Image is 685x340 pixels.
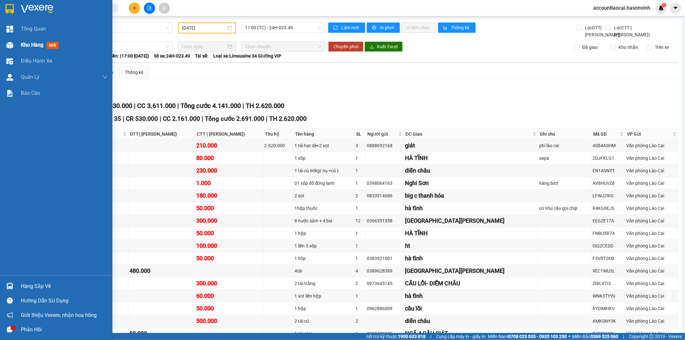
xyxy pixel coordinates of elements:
div: 1 tải củ 60kg( nụ +củ ) [294,167,353,174]
td: Văn phòng Lào Cai [625,139,678,152]
span: Hỗ trợ kỹ thuật: [366,333,426,340]
th: CTT ( [PERSON_NAME]) [195,129,263,139]
img: solution-icon [6,90,13,97]
span: sync [333,25,339,31]
div: LFWJ29IG [593,192,624,199]
div: 50.000 [129,329,194,338]
span: copyright [649,334,654,339]
div: 0352432199 [367,330,403,337]
td: AV8HUVZ8 [592,177,625,190]
div: Văn phòng Lào Cai [626,217,677,224]
div: 50.000 [196,229,262,238]
div: 1 [356,180,365,187]
span: Miền Nam [488,333,567,340]
div: 0833914686 [367,192,403,199]
td: Văn phòng Lào Cai [625,315,678,327]
span: Xuất Excel [377,43,398,50]
span: down [102,75,108,80]
td: Văn phòng Lào Cai [625,290,678,302]
div: 4SB4ASHM [593,142,624,149]
div: Văn phòng Lào Cai [626,280,677,287]
div: 0398064163 [367,180,403,187]
span: | [242,102,244,110]
th: Ghi chú [538,129,592,139]
div: hà tĩnh [405,291,537,300]
img: warehouse-icon [6,42,13,49]
div: 180.000 [196,191,262,200]
td: F3VRT2KB [592,252,625,265]
div: 1 [356,242,365,249]
div: 1 xốp [294,155,353,162]
span: ⚪️ [568,335,570,338]
span: | [430,333,431,340]
span: Thống kê [451,24,470,31]
div: [GEOGRAPHIC_DATA][PERSON_NAME] [405,266,537,275]
span: message [7,327,13,333]
td: Văn phòng Lào Cai [625,302,678,315]
div: diễn châu [405,166,537,175]
span: ĐC Giao [406,130,531,138]
div: 1 [356,255,365,262]
div: 2 [356,192,365,199]
div: 1 hộp [294,230,353,237]
div: 1 tải hạt dẻ+2 xọt [294,142,353,149]
span: Mã GD [593,130,619,138]
div: Thống kê [125,69,143,76]
div: 2 sọt [294,192,353,199]
div: hàng bxtt [539,180,590,187]
th: DTT( [PERSON_NAME]) [128,129,195,139]
div: 50.000 [196,254,262,263]
td: EN1ASNYT [592,165,625,177]
td: Văn phòng Lào Cai [625,277,678,290]
div: 4 [356,267,365,274]
span: Đã giao [580,44,600,51]
div: 1 tải sâm [294,330,353,337]
span: accountlaocai.hasonvinh [588,4,655,12]
span: SL 35 [105,115,121,122]
div: EN1ASNYT [593,167,624,174]
button: In đơn chọn [401,22,436,33]
div: 80.000 [196,154,262,163]
span: plus [132,6,137,10]
div: phí lào cai [539,142,590,149]
div: 0962886009 [367,305,403,312]
div: 100.000 [196,241,262,250]
div: 210.000 [196,141,262,150]
button: file-add [144,3,155,14]
div: Văn phòng Lào Cai [626,255,677,262]
span: Miền Bắc [572,333,618,340]
div: 8 nước sâm + 4 bia [294,217,353,224]
span: Làm mới [341,24,360,31]
td: Văn phòng Lào Cai [625,240,678,252]
div: hà tĩnh [405,254,537,263]
div: 1 [356,230,365,237]
div: Văn phòng Lào Cai [626,192,677,199]
div: ht [405,241,537,250]
input: Chọn ngày [182,43,226,50]
td: Văn phòng Lào Cai [625,215,678,227]
td: R4KG8EJS [592,202,625,215]
button: printerIn phơi [367,22,400,33]
span: mới [47,42,58,49]
span: | [623,333,624,340]
span: Cung cấp máy in - giấy in: [436,333,486,340]
span: Tài xế: [195,52,208,59]
span: Tổng cước 4.141.000 [180,102,241,110]
div: 0973645145 [367,280,403,287]
td: 4SB4ASHM [592,139,625,152]
div: cầu lồi [405,304,537,313]
div: F3VRT2KB [593,255,624,262]
div: AV8HUVZ8 [593,180,624,187]
span: aim [162,6,166,10]
strong: 0708 023 035 - 0935 103 250 [508,334,567,339]
div: Văn phòng Lào Cai [626,242,677,249]
div: 2 tải củ [294,318,353,325]
span: Loại xe: Limousine 34 Giường VIP [213,52,281,59]
div: hà tĩnh [405,204,537,213]
span: | [123,115,124,122]
div: 2 [356,280,365,287]
div: giát [405,141,537,150]
td: 6YDIMHKV [592,302,625,315]
td: Văn phòng Lào Cai [625,327,678,340]
span: notification [7,312,13,318]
